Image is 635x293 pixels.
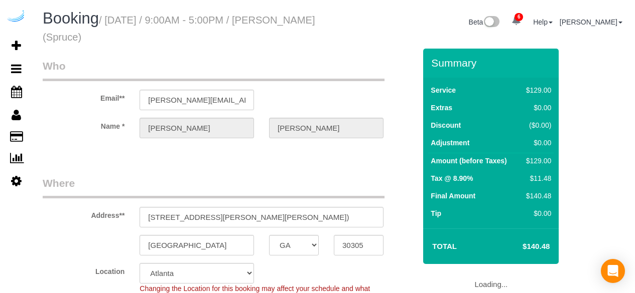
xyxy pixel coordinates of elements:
a: [PERSON_NAME] [560,18,622,26]
div: $0.00 [522,103,551,113]
img: Automaid Logo [6,10,26,24]
input: First Name** [140,118,254,138]
label: Service [431,85,456,95]
label: Tax @ 8.90% [431,173,473,183]
label: Discount [431,120,461,130]
label: Tip [431,208,441,218]
h4: $140.48 [492,242,550,251]
small: / [DATE] / 9:00AM - 5:00PM / [PERSON_NAME] (Spruce) [43,15,315,43]
div: $11.48 [522,173,551,183]
label: Adjustment [431,138,469,148]
div: $0.00 [522,208,551,218]
div: ($0.00) [522,120,551,130]
label: Location [35,263,132,276]
label: Amount (before Taxes) [431,156,506,166]
a: Help [533,18,553,26]
legend: Where [43,176,385,198]
img: New interface [483,16,499,29]
span: 6 [515,13,523,21]
h3: Summary [431,57,554,69]
a: Beta [469,18,500,26]
a: 6 [506,10,526,32]
span: Booking [43,10,99,27]
strong: Total [432,242,457,250]
div: $0.00 [522,138,551,148]
legend: Who [43,59,385,81]
label: Final Amount [431,191,475,201]
div: $129.00 [522,85,551,95]
input: Zip Code** [334,235,384,255]
div: Open Intercom Messenger [601,259,625,283]
div: $129.00 [522,156,551,166]
div: $140.48 [522,191,551,201]
label: Extras [431,103,452,113]
label: Name * [35,118,132,131]
input: Last Name** [269,118,384,138]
